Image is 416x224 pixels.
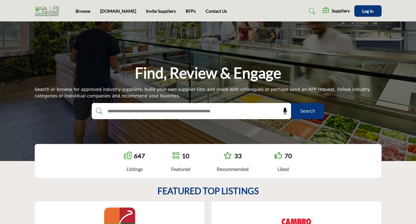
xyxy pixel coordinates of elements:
[135,63,281,83] h1: Find, Review & Engage
[291,103,324,119] button: Search
[182,152,189,159] a: 10
[171,165,190,173] div: Featured
[76,8,90,14] a: Browse
[124,165,145,173] div: Listings
[354,5,382,17] button: Log In
[146,8,176,14] a: Invite Suppliers
[275,165,292,173] div: Liked
[35,86,382,99] div: Search or browse for approved industry suppliers; build your own supplier lists and share with co...
[300,108,315,114] span: Search
[35,6,63,16] img: Site Logo
[303,6,319,16] a: Search
[206,8,227,14] a: Contact Us
[157,186,259,196] h2: FEATURED TOP LISTINGS
[223,152,232,160] a: Go to Recommended
[172,152,179,160] a: Go to Featured
[234,152,242,159] a: 33
[323,7,350,15] div: Suppliers
[332,8,350,14] h5: Suppliers
[217,165,249,173] div: Recommended
[275,152,282,159] i: Go to Liked
[285,152,292,159] a: 70
[186,8,196,14] a: RFPs
[134,152,145,159] a: 647
[362,8,374,14] span: Log In
[100,8,136,14] a: [DOMAIN_NAME]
